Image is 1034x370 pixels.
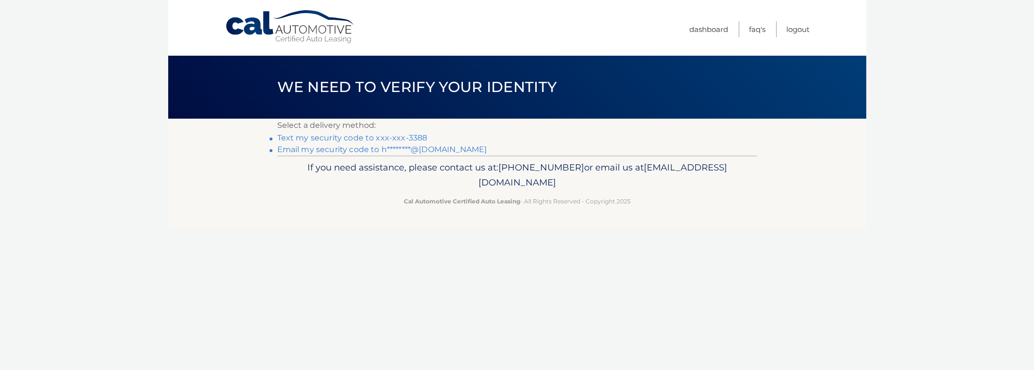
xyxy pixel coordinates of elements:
[277,78,557,96] span: We need to verify your identity
[786,21,810,37] a: Logout
[284,160,751,191] p: If you need assistance, please contact us at: or email us at
[749,21,765,37] a: FAQ's
[277,133,428,142] a: Text my security code to xxx-xxx-3388
[284,196,751,206] p: - All Rights Reserved - Copyright 2025
[277,145,487,154] a: Email my security code to h********@[DOMAIN_NAME]
[498,162,584,173] span: [PHONE_NUMBER]
[277,119,757,132] p: Select a delivery method:
[404,198,520,205] strong: Cal Automotive Certified Auto Leasing
[225,10,356,44] a: Cal Automotive
[689,21,728,37] a: Dashboard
